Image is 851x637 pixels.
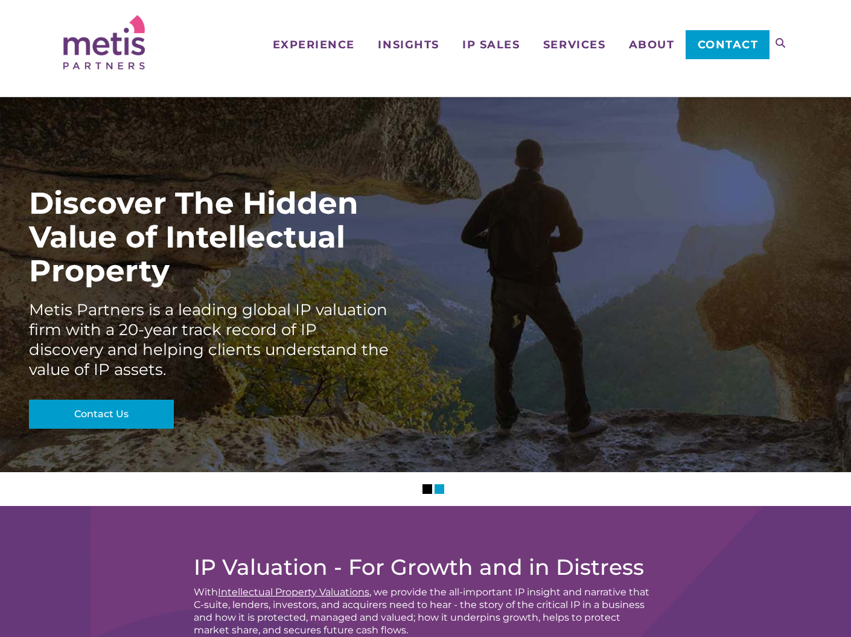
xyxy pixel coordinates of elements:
span: Insights [378,39,439,50]
li: Slider Page 2 [435,484,444,494]
span: IP Sales [462,39,520,50]
a: Contact Us [29,400,174,429]
span: Contact [698,39,759,50]
span: Experience [273,39,355,50]
div: Metis Partners is a leading global IP valuation firm with a 20-year track record of IP discovery ... [29,300,391,380]
h2: IP Valuation - For Growth and in Distress [194,554,657,580]
a: Contact [686,30,770,59]
li: Slider Page 1 [422,484,432,494]
span: Services [543,39,605,50]
span: About [629,39,675,50]
a: Intellectual Property Valuations [218,586,369,598]
div: Discover The Hidden Value of Intellectual Property [29,187,391,288]
div: With , we provide the all-important IP insight and narrative that C-suite, lenders, investors, an... [194,586,657,636]
img: Metis Partners [63,15,145,69]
